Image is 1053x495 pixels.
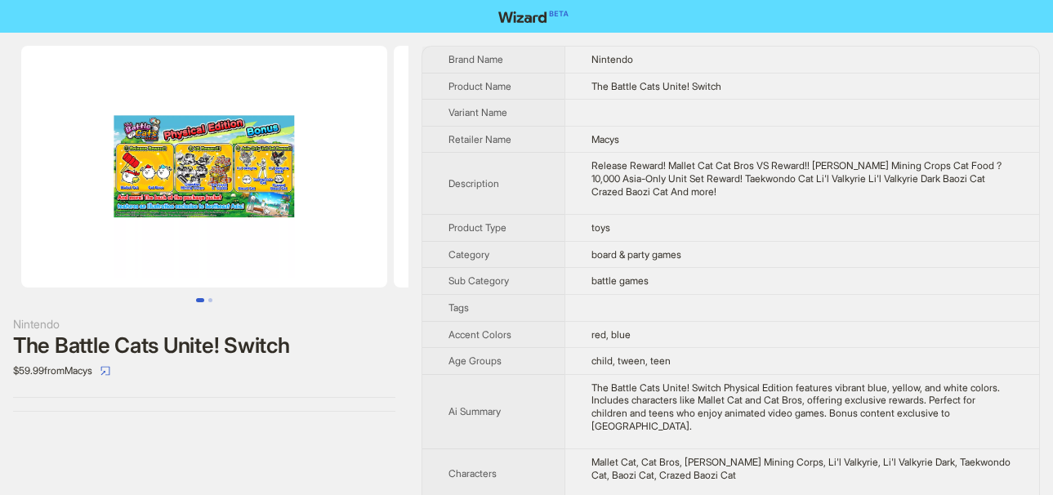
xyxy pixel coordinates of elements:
span: Ai Summary [448,405,501,417]
button: Go to slide 1 [196,298,204,302]
span: Product Type [448,221,506,234]
span: toys [591,221,610,234]
span: Brand Name [448,53,503,65]
div: The Battle Cats Unite! Switch Physical Edition features vibrant blue, yellow, and white colors. I... [591,381,1013,432]
span: Characters [448,467,497,479]
span: Product Name [448,80,511,92]
div: Mallet Cat, Cat Bros, Grandon Mining Corps, Li'l Valkyrie, Li'l Valkyrie Dark, Taekwondo Cat, Bao... [591,456,1013,481]
span: Variant Name [448,106,507,118]
img: The Battle Cats Unite! Switch image 2 [394,46,760,288]
img: The Battle Cats Unite! Switch image 1 [21,46,387,288]
span: Tags [448,301,469,314]
div: The Battle Cats Unite! Switch [13,333,395,358]
span: red, blue [591,328,631,341]
span: Retailer Name [448,133,511,145]
button: Go to slide 2 [208,298,212,302]
span: Nintendo [591,53,633,65]
span: Accent Colors [448,328,511,341]
span: The Battle Cats Unite! Switch [591,80,721,92]
span: board & party games [591,248,681,261]
span: select [100,366,110,376]
span: Age Groups [448,355,502,367]
span: Sub Category [448,274,509,287]
span: Category [448,248,489,261]
div: Release Reward! Mallet Cat Cat Bros VS Reward!! Grandon Mining Crops Cat Food ? 10,000 Asia-Only ... [591,159,1013,198]
div: $59.99 from Macys [13,358,395,384]
span: child, tween, teen [591,355,671,367]
span: Description [448,177,499,190]
span: Macys [591,133,619,145]
div: Nintendo [13,315,395,333]
span: battle games [591,274,649,287]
